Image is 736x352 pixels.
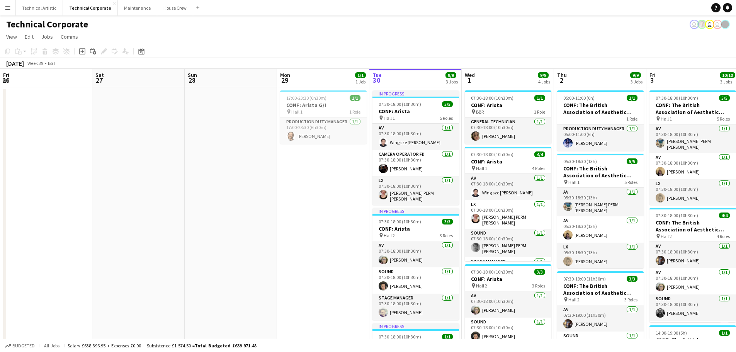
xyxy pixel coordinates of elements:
[465,257,551,284] app-card-role: Stage Manager1/1
[626,116,637,122] span: 1 Role
[649,124,736,153] app-card-role: AV1/107:30-18:00 (10h30m)[PERSON_NAME] PERM [PERSON_NAME]
[690,20,699,29] app-user-avatar: Vaida Pikzirne
[371,76,382,85] span: 30
[557,102,644,116] h3: CONF: The British Association of Aesthetic Plastic Surgeons
[25,60,45,66] span: Week 39
[372,208,459,214] div: In progress
[563,95,595,101] span: 05:00-11:00 (6h)
[465,174,551,200] app-card-role: AV1/107:30-18:00 (10h30m)Wing sze [PERSON_NAME]
[372,124,459,150] app-card-role: AV1/107:30-18:00 (10h30m)Wing sze [PERSON_NAME]
[631,79,643,85] div: 3 Jobs
[372,176,459,205] app-card-role: LX1/107:30-18:00 (10h30m)[PERSON_NAME] PERM [PERSON_NAME]
[355,79,365,85] div: 1 Job
[442,219,453,224] span: 3/3
[568,179,580,185] span: Hall 1
[719,213,730,218] span: 4/4
[649,268,736,294] app-card-role: AV1/107:30-18:00 (10h30m)[PERSON_NAME]
[538,72,549,78] span: 9/9
[717,233,730,239] span: 4 Roles
[465,102,551,109] h3: CONF: Arista
[563,158,597,164] span: 05:30-18:30 (13h)
[95,71,104,78] span: Sat
[61,33,78,40] span: Comms
[48,60,56,66] div: BST
[372,90,459,205] app-job-card: In progress07:30-18:00 (10h30m)5/5CONF: Arista Hall 15 RolesAV1/107:30-18:00 (10h30m)Wing sze [PE...
[355,72,366,78] span: 1/1
[465,200,551,229] app-card-role: LX1/107:30-18:00 (10h30m)[PERSON_NAME] PERM [PERSON_NAME]
[384,115,395,121] span: Hall 1
[280,71,290,78] span: Mon
[41,33,53,40] span: Jobs
[465,229,551,257] app-card-role: Sound1/107:30-18:00 (10h30m)[PERSON_NAME] PERM [PERSON_NAME]
[720,79,735,85] div: 3 Jobs
[534,95,545,101] span: 1/1
[557,154,644,268] app-job-card: 05:30-18:30 (13h)5/5CONF: The British Association of Aesthetic Plastic Surgeons Hall 15 RolesAV1/...
[6,33,17,40] span: View
[16,0,63,15] button: Technical Artistic
[532,165,545,171] span: 4 Roles
[280,117,367,144] app-card-role: Production Duty Manager1/117:00-23:30 (6h30m)[PERSON_NAME]
[280,102,367,109] h3: CONF: Arista G/I
[25,33,34,40] span: Edit
[372,225,459,232] h3: CONF: Arista
[286,95,326,101] span: 17:00-23:30 (6h30m)
[556,76,567,85] span: 2
[563,276,606,282] span: 07:30-19:00 (11h30m)
[372,294,459,320] app-card-role: Stage Manager1/107:30-18:00 (10h30m)[PERSON_NAME]
[442,101,453,107] span: 5/5
[58,32,81,42] a: Comms
[624,297,637,303] span: 3 Roles
[649,337,736,350] h3: CONF: The British Association of Aesthetic Plastic Surgeons
[649,90,736,205] div: 07:30-18:00 (10h30m)5/5CONF: The British Association of Aesthetic Plastic Surgeons Hall 15 RolesA...
[713,20,722,29] app-user-avatar: Liveforce Admin
[649,219,736,233] h3: CONF: The British Association of Aesthetic Plastic Surgeons
[630,72,641,78] span: 9/9
[465,147,551,261] div: 07:30-18:00 (10h30m)4/4CONF: Arista Hall 14 RolesAV1/107:30-18:00 (10h30m)Wing sze [PERSON_NAME]L...
[63,0,118,15] button: Technical Corporate
[719,95,730,101] span: 5/5
[534,269,545,275] span: 3/3
[649,321,736,347] app-card-role: Stage Manager1/1
[12,343,35,349] span: Budgeted
[719,330,730,336] span: 1/1
[187,76,197,85] span: 28
[384,233,395,238] span: Hall 2
[440,233,453,238] span: 3 Roles
[705,20,714,29] app-user-avatar: Liveforce Admin
[22,32,37,42] a: Edit
[697,20,707,29] app-user-avatar: Tom PERM Jeyes
[624,179,637,185] span: 5 Roles
[3,32,20,42] a: View
[188,71,197,78] span: Sun
[627,276,637,282] span: 3/3
[661,233,672,239] span: Hall 2
[656,330,687,336] span: 14:00-19:00 (5h)
[471,151,513,157] span: 07:30-18:00 (10h30m)
[649,102,736,116] h3: CONF: The British Association of Aesthetic Plastic Surgeons
[465,158,551,165] h3: CONF: Arista
[42,343,61,349] span: All jobs
[557,188,644,216] app-card-role: AV1/105:30-18:30 (13h)[PERSON_NAME] PERM [PERSON_NAME]
[465,318,551,344] app-card-role: Sound1/107:30-18:00 (10h30m)[PERSON_NAME]
[118,0,157,15] button: Maintenance
[648,76,656,85] span: 3
[350,95,360,101] span: 1/1
[471,269,513,275] span: 07:30-18:00 (10h30m)
[649,153,736,179] app-card-role: AV1/107:30-18:00 (10h30m)[PERSON_NAME]
[280,90,367,144] div: 17:00-23:30 (6h30m)1/1CONF: Arista G/I Hall 11 RoleProduction Duty Manager1/117:00-23:30 (6h30m)[...
[538,79,550,85] div: 4 Jobs
[557,305,644,332] app-card-role: AV1/107:30-19:00 (11h30m)[PERSON_NAME]
[721,20,730,29] app-user-avatar: Gabrielle Barr
[2,76,9,85] span: 26
[68,343,257,349] div: Salary £638 396.95 + Expenses £0.00 + Subsistence £1 574.50 =
[534,109,545,115] span: 1 Role
[465,117,551,144] app-card-role: General Technician1/107:30-18:00 (10h30m)[PERSON_NAME]
[442,334,453,340] span: 1/1
[649,294,736,321] app-card-role: Sound1/107:30-18:00 (10h30m)[PERSON_NAME]
[476,283,487,289] span: Hall 2
[557,243,644,269] app-card-role: LX1/105:30-18:30 (13h)[PERSON_NAME]
[627,158,637,164] span: 5/5
[38,32,56,42] a: Jobs
[372,267,459,294] app-card-role: Sound1/107:30-18:00 (10h30m)[PERSON_NAME]
[379,334,421,340] span: 07:30-18:00 (10h30m)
